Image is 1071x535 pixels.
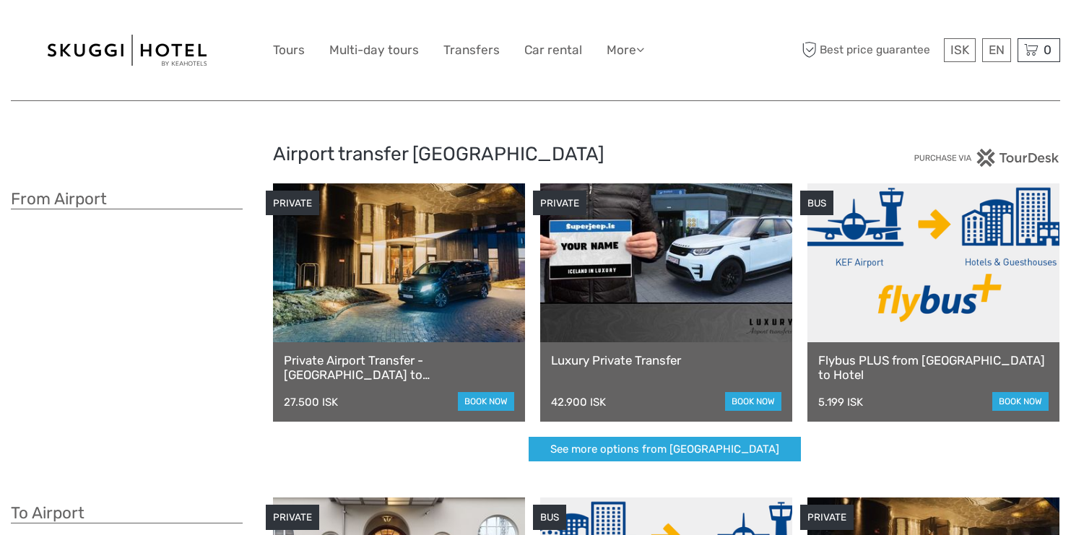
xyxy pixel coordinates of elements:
[48,35,207,66] img: 99-664e38a9-d6be-41bb-8ec6-841708cbc997_logo_big.jpg
[266,505,319,530] div: PRIVATE
[1041,43,1054,57] span: 0
[818,396,863,409] div: 5.199 ISK
[725,392,781,411] a: book now
[607,40,644,61] a: More
[284,353,514,383] a: Private Airport Transfer - [GEOGRAPHIC_DATA] to [GEOGRAPHIC_DATA]
[533,505,566,530] div: BUS
[950,43,969,57] span: ISK
[551,396,606,409] div: 42.900 ISK
[818,353,1049,383] a: Flybus PLUS from [GEOGRAPHIC_DATA] to Hotel
[458,392,514,411] a: book now
[273,40,305,61] a: Tours
[443,40,500,61] a: Transfers
[266,191,319,216] div: PRIVATE
[798,38,940,62] span: Best price guarantee
[273,143,798,166] h2: Airport transfer [GEOGRAPHIC_DATA]
[524,40,582,61] a: Car rental
[11,189,243,209] h3: From Airport
[529,437,801,462] a: See more options from [GEOGRAPHIC_DATA]
[914,149,1060,167] img: PurchaseViaTourDesk.png
[800,191,833,216] div: BUS
[284,396,338,409] div: 27.500 ISK
[551,353,781,367] a: Luxury Private Transfer
[11,503,243,523] h3: To Airport
[329,40,419,61] a: Multi-day tours
[533,191,586,216] div: PRIVATE
[992,392,1049,411] a: book now
[800,505,854,530] div: PRIVATE
[982,38,1011,62] div: EN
